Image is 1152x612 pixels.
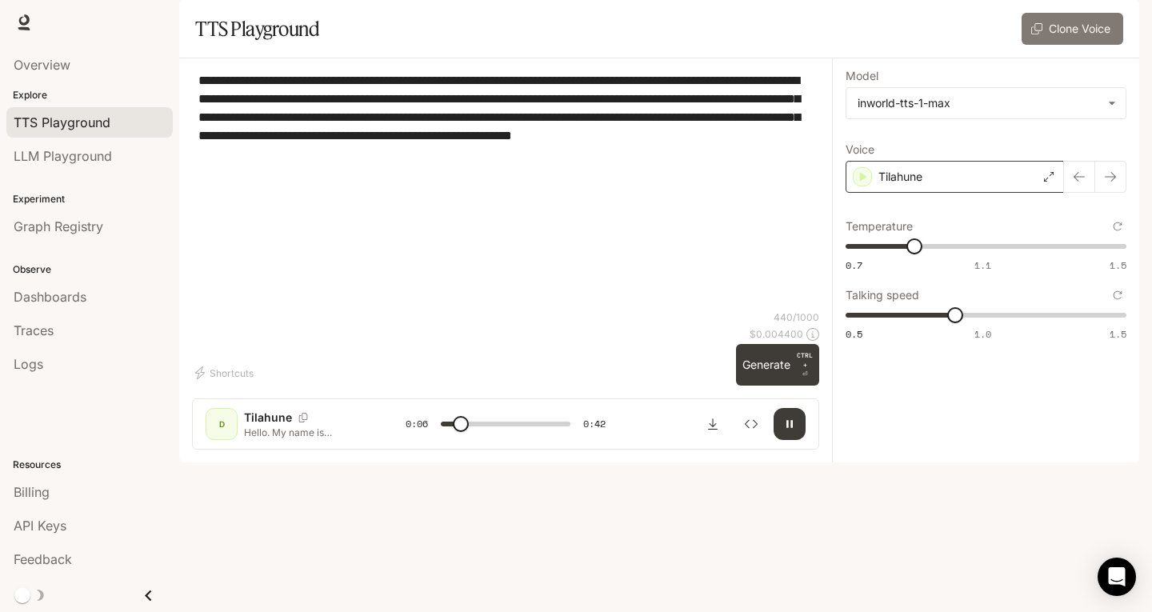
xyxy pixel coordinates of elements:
[192,360,260,386] button: Shortcuts
[858,95,1100,111] div: inworld-tts-1-max
[1109,218,1126,235] button: Reset to default
[195,13,319,45] h1: TTS Playground
[583,416,606,432] span: 0:42
[1110,327,1126,341] span: 1.5
[736,344,819,386] button: GenerateCTRL +⏎
[209,411,234,437] div: D
[697,408,729,440] button: Download audio
[974,327,991,341] span: 1.0
[846,290,919,301] p: Talking speed
[1110,258,1126,272] span: 1.5
[846,327,862,341] span: 0.5
[797,350,813,370] p: CTRL +
[244,410,292,426] p: Tilahune
[846,258,862,272] span: 0.7
[797,350,813,379] p: ⏎
[846,144,874,155] p: Voice
[1098,558,1136,596] div: Open Intercom Messenger
[878,169,922,185] p: Tilahune
[406,416,428,432] span: 0:06
[292,413,314,422] button: Copy Voice ID
[1109,286,1126,304] button: Reset to default
[735,408,767,440] button: Inspect
[974,258,991,272] span: 1.1
[1022,13,1123,45] button: Clone Voice
[846,88,1126,118] div: inworld-tts-1-max
[244,426,367,439] p: Hello. My name is [PERSON_NAME]. My edX Username is T I L A T T B D. My GitHub Username is [MEDIC...
[846,70,878,82] p: Model
[846,221,913,232] p: Temperature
